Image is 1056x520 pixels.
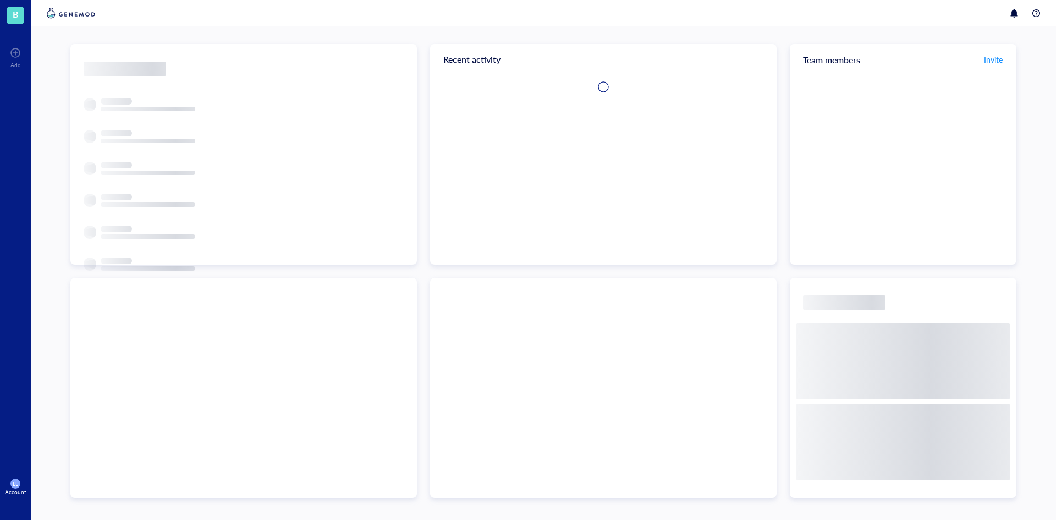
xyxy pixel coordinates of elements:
span: LL [13,480,18,487]
div: Account [5,489,26,495]
div: Recent activity [430,44,777,75]
button: Invite [983,51,1003,68]
div: Add [10,62,21,68]
div: Team members [790,44,1016,75]
img: genemod-logo [44,7,98,20]
span: B [13,7,19,21]
span: Invite [984,54,1003,65]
